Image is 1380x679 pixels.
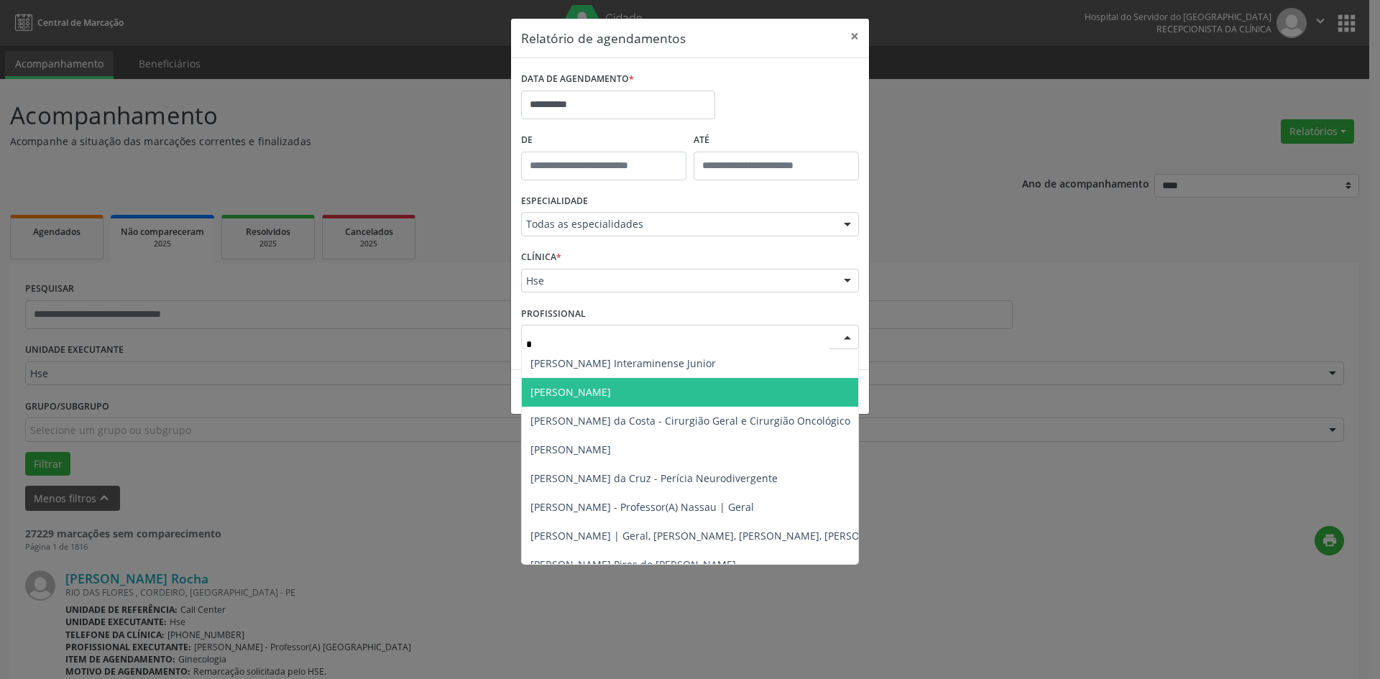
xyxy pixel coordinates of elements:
span: [PERSON_NAME] - Professor(A) Nassau | Geral [530,500,754,514]
span: Hse [526,274,829,288]
label: CLÍNICA [521,246,561,269]
label: ATÉ [694,129,859,152]
span: [PERSON_NAME] da Costa - Cirurgião Geral e Cirurgião Oncológico [530,414,850,428]
button: Close [840,19,869,54]
span: Todas as especialidades [526,217,829,231]
label: DATA DE AGENDAMENTO [521,68,634,91]
span: [PERSON_NAME] | Geral, [PERSON_NAME], [PERSON_NAME], [PERSON_NAME] e [PERSON_NAME] [530,529,997,542]
label: De [521,129,686,152]
label: PROFISSIONAL [521,302,586,325]
h5: Relatório de agendamentos [521,29,686,47]
span: [PERSON_NAME] [530,443,611,456]
span: [PERSON_NAME] Pires do [PERSON_NAME] [530,558,736,571]
span: [PERSON_NAME] da Cruz - Perícia Neurodivergente [530,471,778,485]
span: [PERSON_NAME] Interaminense Junior [530,356,716,370]
label: ESPECIALIDADE [521,190,588,213]
span: [PERSON_NAME] [530,385,611,399]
